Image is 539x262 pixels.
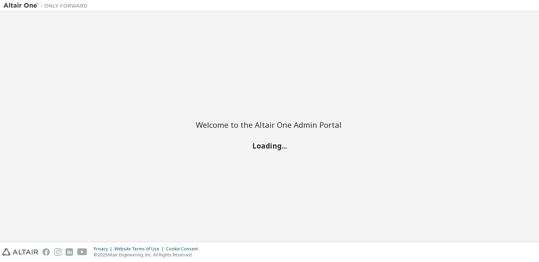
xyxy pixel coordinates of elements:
[114,246,166,252] div: Website Terms of Use
[66,248,73,256] img: linkedin.svg
[4,2,91,9] img: Altair One
[94,246,114,252] div: Privacy
[2,248,38,256] img: altair_logo.svg
[54,248,61,256] img: instagram.svg
[42,248,50,256] img: facebook.svg
[94,252,202,258] p: © 2025 Altair Engineering, Inc. All Rights Reserved.
[166,246,202,252] div: Cookie Consent
[196,120,343,130] h2: Welcome to the Altair One Admin Portal
[77,248,87,256] img: youtube.svg
[196,141,343,150] h2: Loading...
